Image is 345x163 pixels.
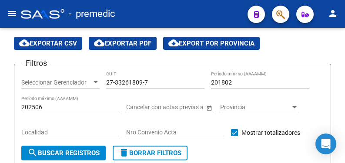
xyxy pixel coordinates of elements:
[113,146,188,160] button: Borrar Filtros
[21,57,51,69] h3: Filtros
[204,103,214,112] button: Open calendar
[94,39,151,47] span: Exportar PDF
[19,39,77,47] span: Exportar CSV
[21,79,92,86] span: Seleccionar Gerenciador
[94,38,104,48] mat-icon: cloud_download
[119,149,181,157] span: Borrar Filtros
[168,39,255,47] span: Export por Provincia
[241,127,300,138] span: Mostrar totalizadores
[119,147,129,158] mat-icon: delete
[220,104,291,111] span: Provincia
[7,8,17,19] mat-icon: menu
[14,37,82,50] button: Exportar CSV
[19,38,30,48] mat-icon: cloud_download
[89,37,157,50] button: Exportar PDF
[168,38,179,48] mat-icon: cloud_download
[27,149,100,157] span: Buscar Registros
[21,146,106,160] button: Buscar Registros
[163,37,260,50] button: Export por Provincia
[27,147,38,158] mat-icon: search
[315,134,336,154] div: Open Intercom Messenger
[69,4,115,23] span: - premedic
[328,8,338,19] mat-icon: person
